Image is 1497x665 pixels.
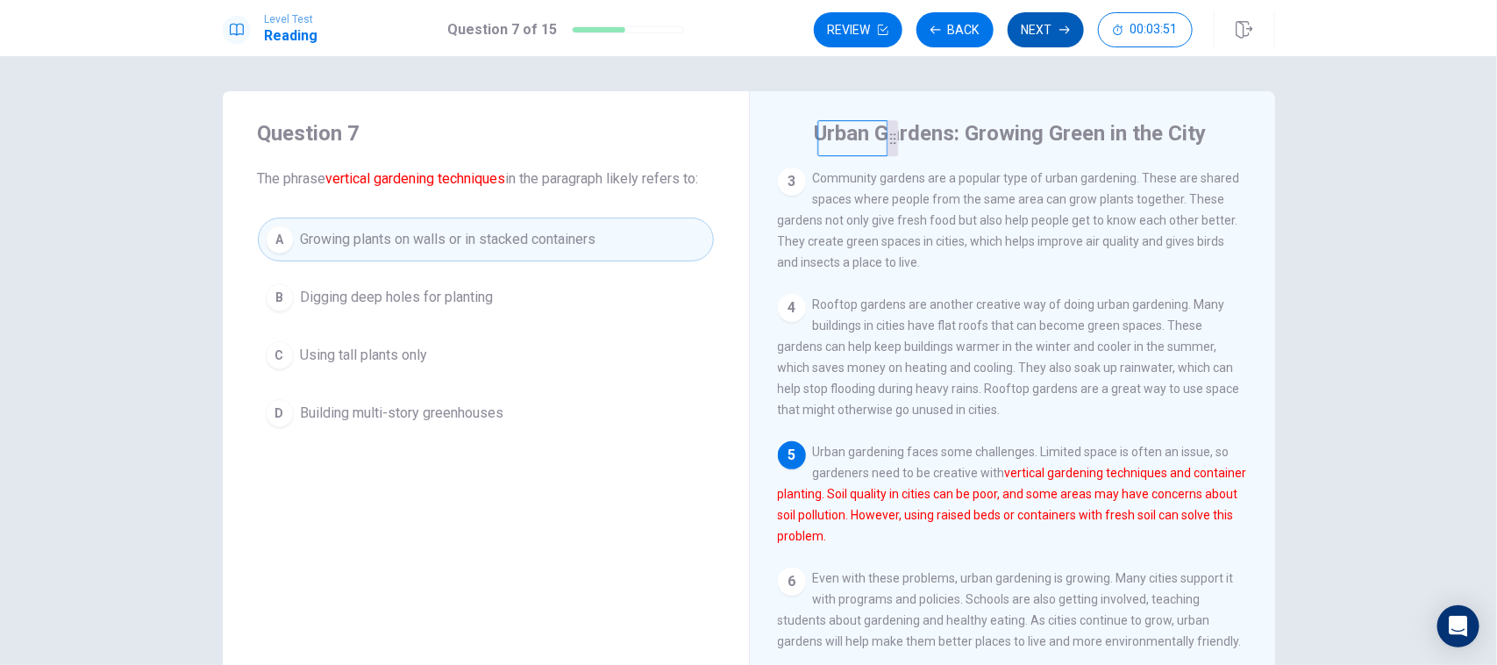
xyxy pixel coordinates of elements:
div: 6 [778,568,806,596]
div: 5 [778,441,806,469]
span: Level Test [265,13,318,25]
button: DBuilding multi-story greenhouses [258,391,714,435]
button: BDigging deep holes for planting [258,275,714,319]
div: A [266,225,294,254]
div: 3 [778,168,806,196]
div: B [266,283,294,311]
h1: Reading [265,25,318,46]
span: Building multi-story greenhouses [301,403,504,424]
span: Community gardens are a popular type of urban gardening. These are shared spaces where people fro... [778,171,1240,269]
div: D [266,399,294,427]
div: C [266,341,294,369]
button: CUsing tall plants only [258,333,714,377]
span: Rooftop gardens are another creative way of doing urban gardening. Many buildings in cities have ... [778,297,1240,417]
button: Review [814,12,902,47]
h1: Question 7 of 15 [448,19,558,40]
div: Open Intercom Messenger [1437,605,1479,647]
button: Next [1008,12,1084,47]
span: Growing plants on walls or in stacked containers [301,229,596,250]
button: AGrowing plants on walls or in stacked containers [258,218,714,261]
font: vertical gardening techniques and container planting. Soil quality in cities can be poor, and som... [778,466,1247,543]
span: Even with these problems, urban gardening is growing. Many cities support it with programs and po... [778,571,1242,648]
span: Urban gardening faces some challenges. Limited space is often an issue, so gardeners need to be c... [778,445,1247,543]
span: Digging deep holes for planting [301,287,494,308]
span: The phrase in the paragraph likely refers to: [258,168,714,189]
h4: Urban Gardens: Growing Green in the City [814,119,1206,147]
span: Using tall plants only [301,345,428,366]
h4: Question 7 [258,119,714,147]
span: 00:03:51 [1130,23,1178,37]
font: vertical gardening techniques [326,170,506,187]
div: 4 [778,294,806,322]
button: Back [916,12,994,47]
button: 00:03:51 [1098,12,1193,47]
